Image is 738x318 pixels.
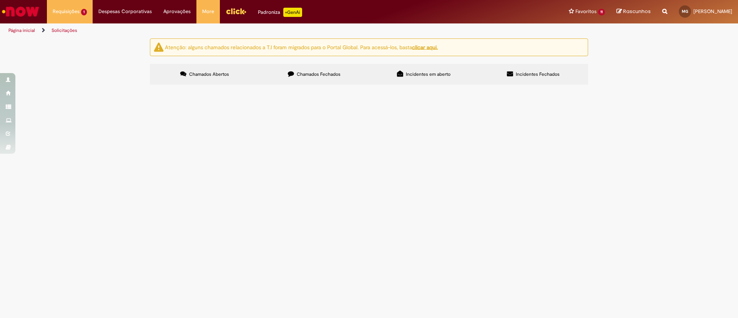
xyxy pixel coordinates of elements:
span: 1 [81,9,87,15]
span: [PERSON_NAME] [693,8,732,15]
span: More [202,8,214,15]
span: Incidentes Fechados [516,71,560,77]
span: Favoritos [575,8,597,15]
a: Página inicial [8,27,35,33]
a: Solicitações [52,27,77,33]
span: Chamados Fechados [297,71,341,77]
span: Rascunhos [623,8,651,15]
span: Requisições [53,8,80,15]
div: Padroniza [258,8,302,17]
a: Rascunhos [617,8,651,15]
span: MG [682,9,688,14]
img: ServiceNow [1,4,40,19]
span: 11 [598,9,605,15]
span: Chamados Abertos [189,71,229,77]
p: +GenAi [283,8,302,17]
a: clicar aqui. [412,43,438,50]
span: Despesas Corporativas [98,8,152,15]
ul: Trilhas de página [6,23,486,38]
span: Aprovações [163,8,191,15]
span: Incidentes em aberto [406,71,450,77]
ng-bind-html: Atenção: alguns chamados relacionados a T.I foram migrados para o Portal Global. Para acessá-los,... [165,43,438,50]
img: click_logo_yellow_360x200.png [226,5,246,17]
